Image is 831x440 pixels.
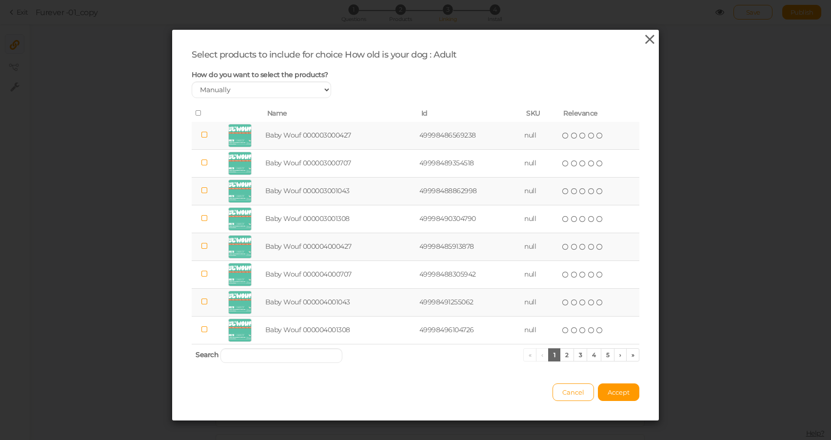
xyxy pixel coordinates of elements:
tr: Baby Wouf 000004001043 49998491255062 null [192,288,639,316]
i: three [579,160,586,167]
i: five [596,243,603,250]
tr: Baby Wouf 000004000707 49998488305942 null [192,260,639,288]
i: five [596,271,603,278]
td: null [522,122,559,150]
i: four [588,216,595,222]
tr: Baby Wouf 000003001043 49998488862998 null [192,177,639,205]
td: 49998486569238 [417,122,522,150]
td: 49998491255062 [417,288,522,316]
td: null [522,205,559,233]
a: 4 [587,348,601,361]
div: Select products to include for choice How old is your dog : Adult [192,49,639,60]
td: Baby Wouf 000004000707 [263,260,417,288]
i: one [562,243,569,250]
td: 49998488305942 [417,260,522,288]
i: three [579,243,586,250]
i: five [596,188,603,195]
i: three [579,327,586,334]
a: 5 [601,348,615,361]
i: three [579,299,586,306]
tr: Baby Wouf 000004001308 49998496104726 null [192,316,639,344]
i: two [571,188,578,195]
i: two [571,132,578,139]
i: four [588,299,595,306]
i: four [588,132,595,139]
i: five [596,216,603,222]
i: one [562,160,569,167]
i: four [588,188,595,195]
i: three [579,271,586,278]
i: five [596,160,603,167]
a: 1 [548,348,561,361]
td: 49998496104726 [417,316,522,344]
tr: Baby Wouf 000003000707 49998489354518 null [192,149,639,177]
span: Id [421,109,428,118]
span: How do you want to select the products? [192,70,328,79]
a: » [626,348,640,361]
td: Baby Wouf 000004000427 [263,233,417,260]
i: one [562,271,569,278]
i: three [579,216,586,222]
i: two [571,299,578,306]
span: Name [267,109,287,118]
td: Baby Wouf 000003001043 [263,177,417,205]
td: Baby Wouf 000003000427 [263,122,417,150]
i: four [588,160,595,167]
i: five [596,327,603,334]
a: 2 [560,348,574,361]
td: 49998490304790 [417,205,522,233]
a: › [614,348,627,361]
tr: Baby Wouf 000003001308 49998490304790 null [192,205,639,233]
td: Baby Wouf 000004001308 [263,316,417,344]
td: null [522,260,559,288]
i: one [562,299,569,306]
i: three [579,188,586,195]
i: four [588,327,595,334]
i: one [562,216,569,222]
th: SKU [522,105,559,122]
td: null [522,233,559,260]
i: three [579,132,586,139]
button: Cancel [553,383,594,401]
span: Accept [608,388,630,396]
td: null [522,288,559,316]
span: Cancel [562,388,584,396]
td: null [522,316,559,344]
td: 49998488862998 [417,177,522,205]
i: five [596,299,603,306]
i: two [571,160,578,167]
tr: Baby Wouf 000004000427 49998485913878 null [192,233,639,260]
td: Baby Wouf 000003000707 [263,149,417,177]
i: one [562,188,569,195]
td: 49998489354518 [417,149,522,177]
i: two [571,216,578,222]
th: Relevance [559,105,639,122]
i: two [571,243,578,250]
i: four [588,243,595,250]
i: two [571,327,578,334]
i: one [562,327,569,334]
td: Baby Wouf 000004001043 [263,288,417,316]
i: five [596,132,603,139]
i: one [562,132,569,139]
td: null [522,177,559,205]
td: 49998485913878 [417,233,522,260]
button: Accept [598,383,639,401]
i: two [571,271,578,278]
td: Baby Wouf 000003001308 [263,205,417,233]
td: null [522,149,559,177]
i: four [588,271,595,278]
tr: Baby Wouf 000003000427 49998486569238 null [192,122,639,150]
a: 3 [574,348,588,361]
span: Search [196,350,218,359]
